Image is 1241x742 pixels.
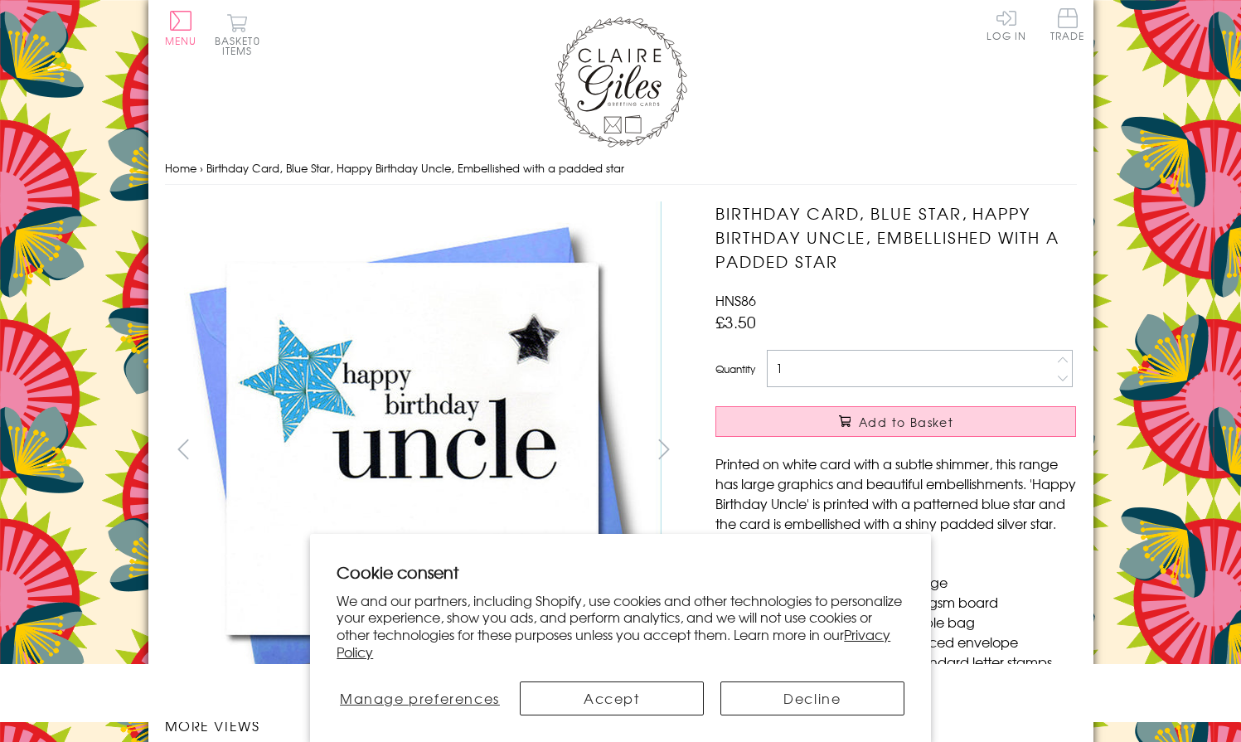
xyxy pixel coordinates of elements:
[555,17,687,148] img: Claire Giles Greetings Cards
[337,592,904,661] p: We and our partners, including Shopify, use cookies and other technologies to personalize your ex...
[715,453,1076,533] p: Printed on white card with a subtle shimmer, this range has large graphics and beautiful embellis...
[986,8,1026,41] a: Log In
[715,201,1076,273] h1: Birthday Card, Blue Star, Happy Birthday Uncle, Embellished with a padded star
[337,681,502,715] button: Manage preferences
[165,715,683,735] h3: More views
[200,160,203,176] span: ›
[337,624,890,662] a: Privacy Policy
[165,160,196,176] a: Home
[682,201,1180,699] img: Birthday Card, Blue Star, Happy Birthday Uncle, Embellished with a padded star
[859,414,953,430] span: Add to Basket
[165,430,202,468] button: prev
[715,406,1076,437] button: Add to Basket
[165,152,1077,186] nav: breadcrumbs
[337,560,904,584] h2: Cookie consent
[1050,8,1085,41] span: Trade
[222,33,260,58] span: 0 items
[720,681,904,715] button: Decline
[165,33,197,48] span: Menu
[164,201,662,698] img: Birthday Card, Blue Star, Happy Birthday Uncle, Embellished with a padded star
[215,13,260,56] button: Basket0 items
[715,361,755,376] label: Quantity
[165,11,197,46] button: Menu
[206,160,624,176] span: Birthday Card, Blue Star, Happy Birthday Uncle, Embellished with a padded star
[1050,8,1085,44] a: Trade
[715,310,756,333] span: £3.50
[715,290,756,310] span: HNS86
[645,430,682,468] button: next
[520,681,704,715] button: Accept
[340,688,500,708] span: Manage preferences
